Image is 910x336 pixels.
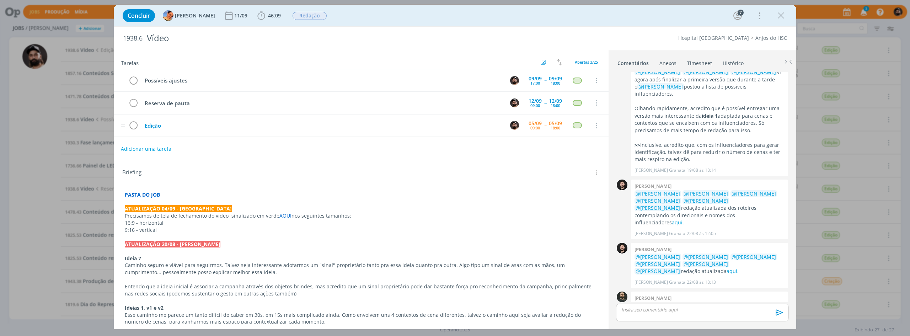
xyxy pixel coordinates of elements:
div: 17:00 [530,81,540,85]
p: [PERSON_NAME] Granata [635,167,685,174]
div: dialog [114,5,796,329]
span: @[PERSON_NAME] [638,83,683,90]
p: Caminho seguro e viável para seguirmos. Talvez seja interessante adotarmos um "sinal" proprietári... [125,262,598,276]
button: B [509,97,520,108]
a: PASTA DO JOB [125,191,160,198]
div: 7 [738,10,744,16]
p: [PERSON_NAME] Granata [635,230,685,237]
a: Histórico [722,57,744,67]
span: @[PERSON_NAME] [636,190,680,197]
strong: Ideia 7 [125,255,141,262]
span: @[PERSON_NAME] [684,69,728,75]
a: Hospital [GEOGRAPHIC_DATA] [678,34,749,41]
span: @[PERSON_NAME] [659,302,703,309]
b: [PERSON_NAME] [635,246,671,252]
button: Adicionar uma tarefa [121,143,172,155]
button: B [509,120,520,131]
span: @[PERSON_NAME] [732,254,776,260]
p: redação atualizada [635,254,785,275]
a: Comentários [617,57,649,67]
button: 46:09 [256,10,283,21]
span: Redação [293,12,327,20]
div: 18:00 [551,81,560,85]
strong: Ideias 1, v1 e v2 [125,304,164,311]
span: Concluir [128,13,150,18]
span: @[PERSON_NAME] [636,261,680,267]
p: Precisamos de tela de fechamento do vídeo, sinalizado em verde nos seguintes tamanhos: [125,212,598,219]
img: L [163,10,173,21]
a: AQUI [279,212,291,219]
strong: ATUALIZAÇÃO 04/09 - [GEOGRAPHIC_DATA] [125,205,232,212]
span: Briefing [122,168,141,177]
button: B [509,75,520,86]
span: [PERSON_NAME] [175,13,215,18]
span: -- [544,78,546,83]
span: -- [544,100,546,105]
span: 46:09 [268,12,281,19]
img: arrow-down-up.svg [557,59,562,65]
strong: >> [635,142,640,148]
p: Esse caminho me parece um tanto difícil de caber em 30s, em 15s mais complicado ainda. Como envol... [125,311,598,326]
a: aqui. [727,268,739,274]
div: Edição [141,121,503,130]
span: @[PERSON_NAME] [636,204,680,211]
div: 05/09 [549,121,562,126]
span: @[PERSON_NAME] [684,190,728,197]
strong: ideia 1 [702,112,718,119]
button: Redação [292,11,327,20]
div: 18:00 [551,126,560,130]
div: 12/09 [529,98,542,103]
span: @[PERSON_NAME] [684,254,728,260]
span: @[PERSON_NAME] [636,197,680,204]
p: Olhando rapidamente, acredito que é possível entregar uma versão mais interessante da adaptada pa... [635,105,785,134]
button: 7 [732,10,743,21]
img: B [510,76,519,85]
p: [PERSON_NAME] Granata [635,279,685,286]
img: B [510,121,519,130]
p: Entendo que a ideia inicial é associar a campanha através dos objetos-brindes, mas acredito que u... [125,283,598,297]
div: 05/09 [529,121,542,126]
img: B [617,180,627,190]
span: @[PERSON_NAME] [636,254,680,260]
span: Abertas 3/25 [575,59,598,65]
div: 18:00 [551,103,560,107]
a: aqui. [672,219,684,226]
span: @[PERSON_NAME] [636,268,680,274]
div: 11/09 [234,13,249,18]
div: 09:00 [530,126,540,130]
img: P [617,292,627,302]
div: 09/09 [529,76,542,81]
div: Vídeo [144,30,507,47]
div: 09:00 [530,103,540,107]
span: 22/08 às 18:13 [687,279,716,286]
strong: ATUALIZAÇÃO 20/08 - [PERSON_NAME] [125,241,220,247]
div: Possíveis ajustes [141,76,503,85]
img: B [510,98,519,107]
span: @[PERSON_NAME] [636,69,680,75]
span: 22/08 às 12:05 [687,230,716,237]
p: vi agora após finalizar a primeira versão que durante a tarde o postou a lista de possíveis influ... [635,69,785,98]
a: Anjos do HSC [755,34,787,41]
p: 16:9 - horizontal [125,219,598,226]
span: @[PERSON_NAME] [684,261,728,267]
span: @[PERSON_NAME] [732,190,776,197]
b: [PERSON_NAME] [635,295,671,301]
b: [PERSON_NAME] [635,183,671,189]
span: @[PERSON_NAME] [732,69,776,75]
span: 19/08 às 18:14 [687,167,716,174]
span: 1938.6 [123,34,143,42]
a: Timesheet [687,57,712,67]
button: L[PERSON_NAME] [163,10,215,21]
p: redação atualizada dos roteiros contemplando os direcionais e nomes dos influenciadores [635,190,785,226]
button: Concluir [123,9,155,22]
p: Boa tarde segue PSD no master grid para o motion das telas de fechamento [635,302,785,317]
span: Tarefas [121,58,139,66]
p: Inclusive, acredito que, com os influenciadores para gerar identificação, talvez dê para reduzir ... [635,142,785,163]
div: 12/09 [549,98,562,103]
img: drag-icon.svg [121,124,125,127]
div: Reserva de pauta [141,99,503,108]
div: Anexos [659,60,676,67]
p: 9:16 - vertical [125,226,598,234]
span: -- [544,123,546,128]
